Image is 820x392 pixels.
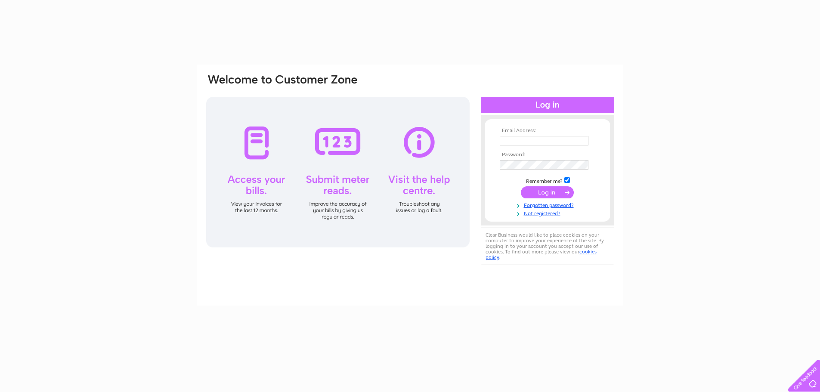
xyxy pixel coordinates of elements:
a: Forgotten password? [500,201,597,209]
a: cookies policy [486,249,597,260]
a: Not registered? [500,209,597,217]
td: Remember me? [498,176,597,185]
th: Password: [498,152,597,158]
input: Submit [521,186,574,198]
th: Email Address: [498,128,597,134]
div: Clear Business would like to place cookies on your computer to improve your experience of the sit... [481,228,614,265]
